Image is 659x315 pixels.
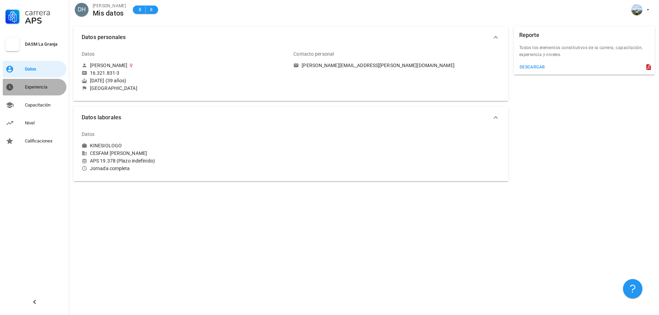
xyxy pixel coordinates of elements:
[93,9,126,17] div: Mis datos
[519,26,539,44] div: Reporte
[3,97,66,113] a: Capacitación
[25,41,64,47] div: DASM La Granja
[25,102,64,108] div: Capacitación
[73,106,508,129] button: Datos laborales
[3,133,66,149] a: Calificaciones
[25,138,64,144] div: Calificaciones
[631,4,642,15] div: avatar
[82,158,288,164] div: APS 19.378 (Plazo indefinido)
[293,46,334,62] div: Contacto personal
[3,61,66,77] a: Datos
[302,62,454,68] div: [PERSON_NAME][EMAIL_ADDRESS][PERSON_NAME][DOMAIN_NAME]
[82,113,492,122] span: Datos laborales
[3,115,66,131] a: Nivel
[82,165,288,172] div: Jornada completa
[93,2,126,9] div: [PERSON_NAME]
[25,17,64,25] div: APS
[82,150,288,156] div: CESFAM [PERSON_NAME]
[519,65,545,70] div: descargar
[516,62,548,72] button: descargar
[293,62,500,68] a: [PERSON_NAME][EMAIL_ADDRESS][PERSON_NAME][DOMAIN_NAME]
[90,70,119,76] div: 16.321.831-3
[75,3,89,17] div: avatar
[82,46,95,62] div: Datos
[25,8,64,17] div: Carrera
[3,79,66,95] a: Experiencia
[77,3,85,17] span: DH
[514,44,655,62] div: Todos los elementos constitutivos de la carrera; capacitación, experiencia y niveles.
[90,62,127,68] div: [PERSON_NAME]
[73,26,508,48] button: Datos personales
[148,6,154,13] span: 8
[82,33,492,42] span: Datos personales
[25,66,64,72] div: Datos
[90,85,137,91] div: [GEOGRAPHIC_DATA]
[25,84,64,90] div: Experiencia
[137,6,143,13] span: B
[25,120,64,126] div: Nivel
[82,126,95,142] div: Datos
[82,77,288,84] div: [DATE] (39 años)
[90,142,122,149] div: KINESIOLOGO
